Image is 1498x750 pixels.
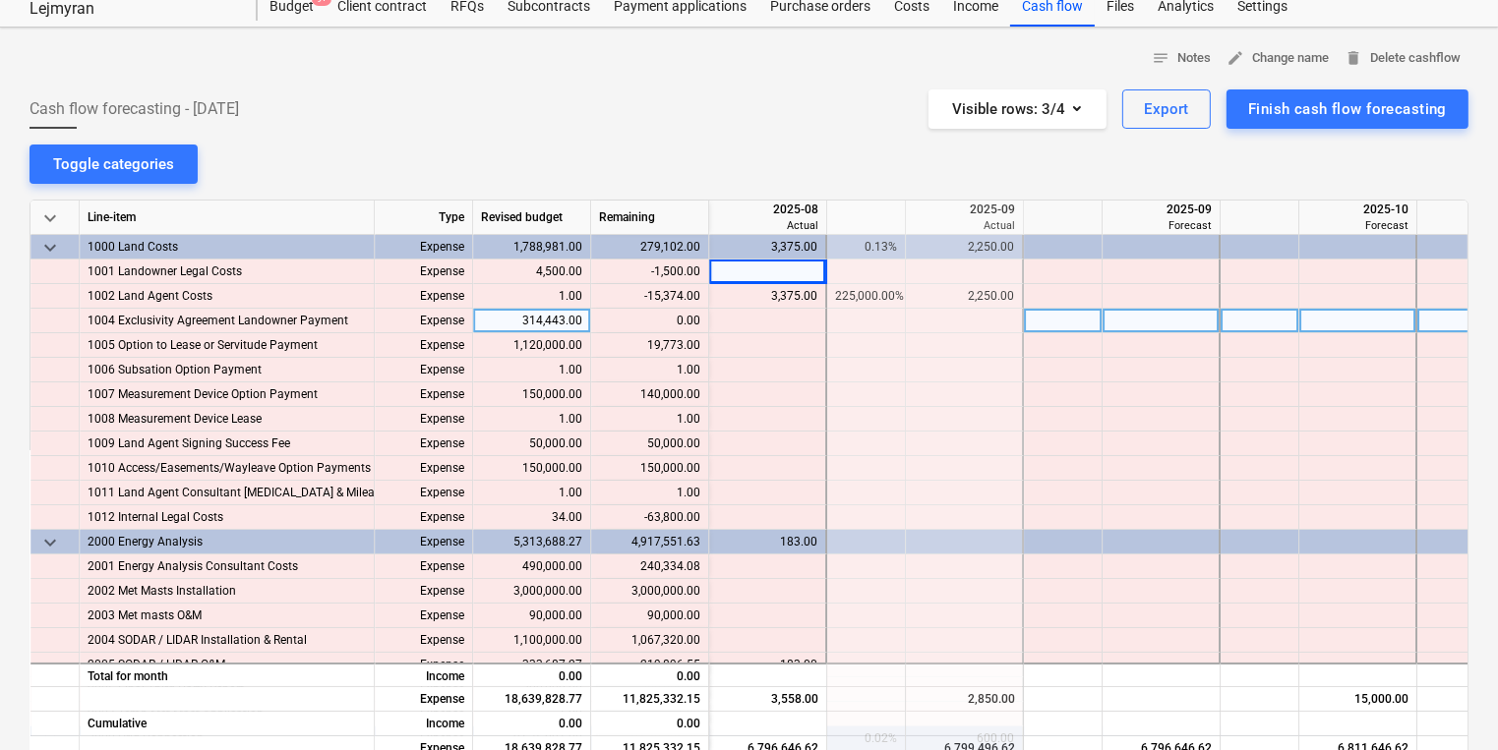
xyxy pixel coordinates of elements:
[835,284,897,309] div: 225,000.00%
[375,628,473,653] div: Expense
[591,663,709,687] div: 0.00
[473,260,591,284] div: 4,500.00
[599,456,700,481] div: 150,000.00
[591,530,709,554] div: 4,917,551.63
[30,97,239,121] span: Cash flow forecasting - [DATE]
[1345,47,1461,70] span: Delete cashflow
[375,333,473,358] div: Expense
[53,151,174,177] div: Toggle categories
[1110,201,1212,218] div: 2025-09
[914,218,1015,233] div: Actual
[914,687,1015,712] div: 2,850.00
[1227,89,1468,129] button: Finish cash flow forecasting
[1227,47,1329,70] span: Change name
[80,201,375,235] div: Line-item
[914,235,1014,260] div: 2,250.00
[717,235,817,260] div: 3,375.00
[473,663,591,687] div: 0.00
[473,309,591,333] div: 314,443.00
[473,456,591,481] div: 150,000.00
[717,530,817,554] div: 183.00
[599,554,700,579] div: 240,334.08
[1307,687,1408,712] div: 15,000.00
[599,505,700,530] div: -63,800.00
[375,653,473,677] div: Expense
[88,382,318,407] span: 1007 Measurement Device Option Payment
[717,687,818,712] div: 3,558.00
[38,531,62,554] span: keyboard_arrow_down
[1345,49,1362,67] span: delete
[88,530,203,554] span: 2000 Energy Analysis
[375,579,473,604] div: Expense
[375,530,473,554] div: Expense
[88,260,242,284] span: 1001 Landowner Legal Costs
[473,554,591,579] div: 490,000.00
[473,505,591,530] div: 34.00
[599,628,700,653] div: 1,067,320.00
[1400,656,1498,750] div: Chatt-widget
[473,382,591,407] div: 150,000.00
[1227,49,1244,67] span: edit
[473,284,591,309] div: 1.00
[473,687,591,712] div: 18,639,828.77
[717,201,818,218] div: 2025-08
[88,456,371,481] span: 1010 Access/Easements/Wayleave Option Payments
[375,432,473,456] div: Expense
[1248,96,1447,122] div: Finish cash flow forecasting
[929,89,1107,129] button: Visible rows:3/4
[1122,89,1211,129] button: Export
[88,407,262,432] span: 1008 Measurement Device Lease
[1337,43,1468,74] button: Delete cashflow
[375,687,473,712] div: Expense
[473,579,591,604] div: 3,000,000.00
[88,653,225,677] span: 2005 SODAR / LIDAR O&M
[1307,218,1408,233] div: Forecast
[591,687,709,712] div: 11,825,332.15
[599,579,700,604] div: 3,000,000.00
[473,653,591,677] div: 333,687.27
[952,96,1083,122] div: Visible rows : 3/4
[591,235,709,260] div: 279,102.00
[1144,43,1219,74] button: Notes
[375,604,473,628] div: Expense
[88,628,307,653] span: 2004 SODAR / LIDAR Installation & Rental
[473,530,591,554] div: 5,313,688.27
[599,333,700,358] div: 19,773.00
[717,653,817,677] div: 183.00
[88,284,212,309] span: 1002 Land Agent Costs
[88,505,223,530] span: 1012 Internal Legal Costs
[599,260,700,284] div: -1,500.00
[599,653,700,677] div: 219,896.55
[375,554,473,579] div: Expense
[375,407,473,432] div: Expense
[1110,218,1212,233] div: Forecast
[88,235,178,260] span: 1000 Land Costs
[599,481,700,505] div: 1.00
[88,432,290,456] span: 1009 Land Agent Signing Success Fee
[599,309,700,333] div: 0.00
[1152,47,1211,70] span: Notes
[591,712,709,736] div: 0.00
[599,284,700,309] div: -15,374.00
[38,236,62,260] span: keyboard_arrow_down
[88,579,236,604] span: 2002 Met Masts Installation
[88,481,421,505] span: 1011 Land Agent Consultant Retainer & Mileage Costs
[717,218,818,233] div: Actual
[375,382,473,407] div: Expense
[473,333,591,358] div: 1,120,000.00
[1219,43,1337,74] button: Change name
[375,284,473,309] div: Expense
[473,432,591,456] div: 50,000.00
[80,663,375,687] div: Total for month
[599,358,700,382] div: 1.00
[473,201,591,235] div: Revised budget
[375,481,473,505] div: Expense
[473,358,591,382] div: 1.00
[1152,49,1169,67] span: notes
[1144,96,1189,122] div: Export
[473,481,591,505] div: 1.00
[835,235,897,260] div: 0.13%
[88,604,202,628] span: 2003 Met masts O&M
[375,456,473,481] div: Expense
[88,358,262,382] span: 1006 Subsation Option Payment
